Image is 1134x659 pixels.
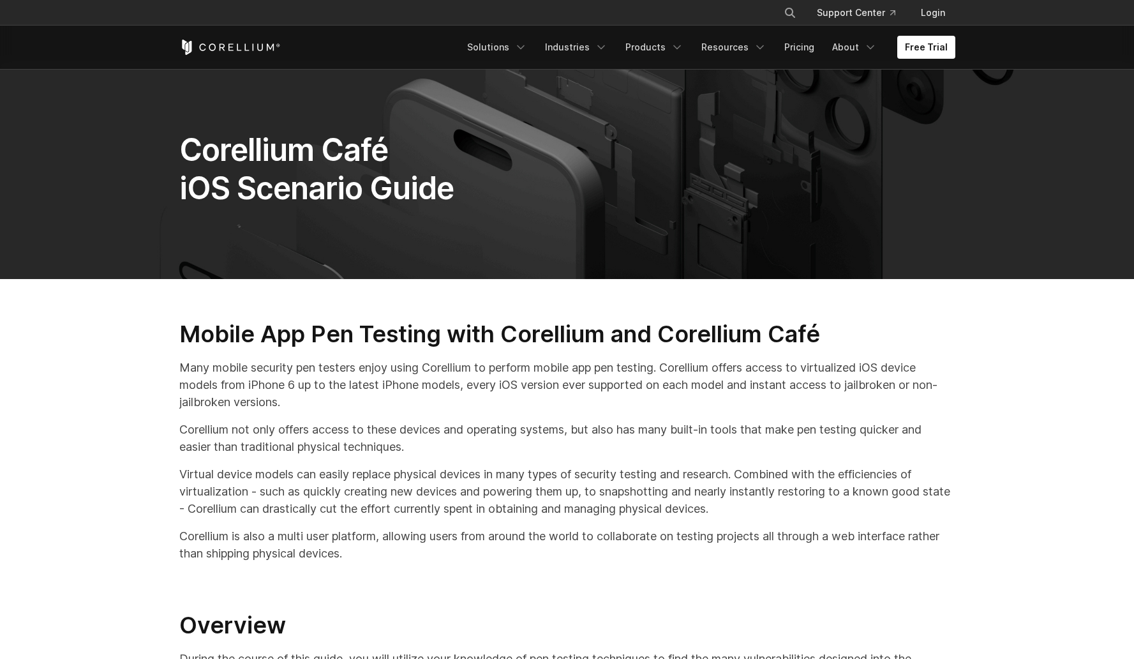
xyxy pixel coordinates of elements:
[807,1,906,24] a: Support Center
[768,1,955,24] div: Navigation Menu
[179,131,454,207] span: Corellium Café iOS Scenario Guide
[824,36,884,59] a: About
[777,36,822,59] a: Pricing
[179,320,955,349] h2: Mobile App Pen Testing with Corellium and Corellium Café
[179,611,955,640] h2: Overview
[459,36,535,59] a: Solutions
[618,36,691,59] a: Products
[179,359,955,411] p: Many mobile security pen testers enjoy using Corellium to perform mobile app pen testing. Corelli...
[911,1,955,24] a: Login
[179,527,955,562] p: Corellium is also a multi user platform, allowing users from around the world to collaborate on t...
[179,466,955,517] p: Virtual device models can easily replace physical devices in many types of security testing and r...
[179,421,955,455] p: Corellium not only offers access to these devices and operating systems, but also has many built-...
[537,36,615,59] a: Industries
[694,36,774,59] a: Resources
[459,36,955,59] div: Navigation Menu
[779,1,802,24] button: Search
[179,40,281,55] a: Corellium Home
[897,36,955,59] a: Free Trial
